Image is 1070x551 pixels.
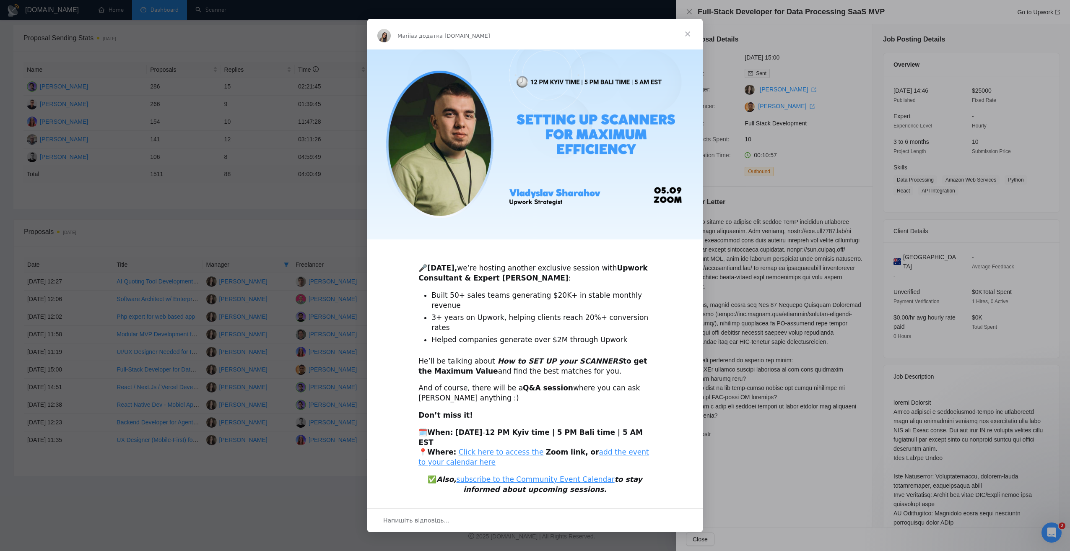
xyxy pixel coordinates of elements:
[418,264,647,282] b: Upwork Consultant & Expert [PERSON_NAME]
[418,357,647,375] b: to get the Maximum Value
[431,291,652,311] li: Built 50+ sales teams generating $20K+ in stable monthly revenue
[498,357,623,365] i: How to SET UP your SCANNERS
[418,383,652,403] div: And of course, there will be a where you can ask [PERSON_NAME] anything :)
[673,19,703,49] span: Закрити
[418,428,643,447] b: 12 PM Kyiv time | 5 PM Bali time | 5 AM EST
[431,335,652,345] li: Helped companies generate over $2M through Upwork
[418,411,473,419] b: Don’t miss it!
[418,475,652,495] div: ✅
[418,254,652,283] div: 🎤 we’re hosting another exclusive session with :
[427,264,457,272] b: [DATE],
[546,448,599,456] b: Zoom link, or
[427,448,456,456] b: Where:
[418,448,649,466] a: add the event to your calendar here
[414,33,490,39] span: з додатка [DOMAIN_NAME]
[457,475,615,483] a: subscribe to the Community Event Calendar
[427,428,453,437] b: When:
[397,33,414,39] span: Mariia
[523,384,573,392] b: Q&A session
[455,428,483,437] b: [DATE]
[459,448,544,456] a: Click here to access the
[431,313,652,333] li: 3+ years on Upwork, helping clients reach 20%+ conversion rates
[377,29,391,42] img: Profile image for Mariia
[383,515,450,526] span: Напишіть відповідь…
[418,356,652,377] div: He’ll be talking about and find the best matches for you.
[367,508,703,532] div: Відкрити бесіду й відповісти
[436,475,642,494] i: Also, to stay informed about upcoming sessions.
[418,428,652,468] div: 🗓️ - 📍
